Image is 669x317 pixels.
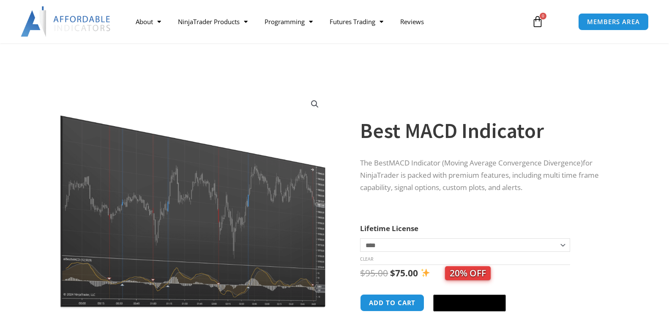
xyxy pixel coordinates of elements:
[360,223,418,233] label: Lifetime License
[389,158,583,168] span: MACD Indicator (Moving Average Convergence Divergence)
[390,267,418,279] bdi: 75.00
[360,256,373,262] a: Clear options
[256,12,321,31] a: Programming
[169,12,256,31] a: NinjaTrader Products
[360,116,607,146] h1: Best MACD Indicator
[445,266,491,280] span: 20% OFF
[127,12,169,31] a: About
[519,9,556,34] a: 0
[21,6,112,37] img: LogoAI | Affordable Indicators – NinjaTrader
[360,158,389,168] span: The Best
[540,13,546,19] span: 0
[307,96,322,112] a: View full-screen image gallery
[321,12,392,31] a: Futures Trading
[360,294,424,311] button: Add to cart
[360,267,365,279] span: $
[433,295,506,311] button: Buy with GPay
[578,13,649,30] a: MEMBERS AREA
[57,90,329,309] img: Best MACD
[360,267,388,279] bdi: 95.00
[360,158,599,192] span: for NinjaTrader is packed with premium features, including multi time frame capability, signal op...
[127,12,522,31] nav: Menu
[392,12,432,31] a: Reviews
[587,19,640,25] span: MEMBERS AREA
[421,268,430,277] img: ✨
[390,267,395,279] span: $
